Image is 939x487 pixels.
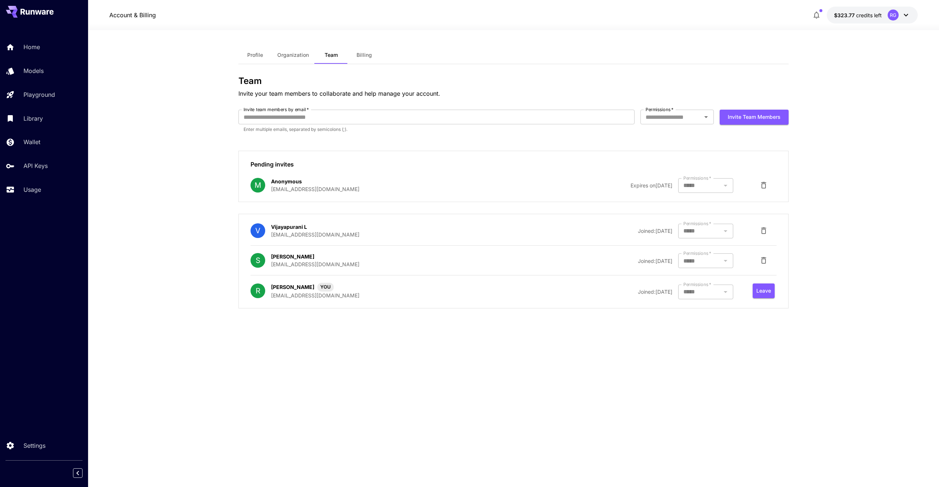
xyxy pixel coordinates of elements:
[683,281,711,288] label: Permissions
[753,283,775,299] button: Leave
[646,106,673,113] label: Permissions
[23,138,40,146] p: Wallet
[271,223,307,231] p: Vijayapurani L
[888,10,899,21] div: RG
[271,260,359,268] p: [EMAIL_ADDRESS][DOMAIN_NAME]
[251,223,265,238] div: V
[834,12,856,18] span: $323.77
[271,283,314,291] p: [PERSON_NAME]
[277,52,309,58] span: Organization
[251,160,777,169] p: Pending invites
[856,12,882,18] span: credits left
[23,441,45,450] p: Settings
[271,253,314,260] p: [PERSON_NAME]
[720,110,789,125] button: Invite team members
[683,220,711,227] label: Permissions
[23,114,43,123] p: Library
[251,283,265,298] div: R
[247,52,263,58] span: Profile
[827,7,918,23] button: $323.7709RG
[244,126,629,133] p: Enter multiple emails, separated by semicolons (;).
[271,292,359,299] p: [EMAIL_ADDRESS][DOMAIN_NAME]
[251,253,265,268] div: S
[325,52,338,58] span: Team
[244,106,309,113] label: Invite team members by email
[834,11,882,19] div: $323.7709
[638,289,672,295] span: Joined: [DATE]
[271,231,359,238] p: [EMAIL_ADDRESS][DOMAIN_NAME]
[251,178,265,193] div: M
[238,76,789,86] h3: Team
[271,177,302,185] p: Anonymous
[23,161,48,170] p: API Keys
[357,52,372,58] span: Billing
[683,250,711,256] label: Permissions
[317,283,334,291] span: YOU
[238,89,789,98] p: Invite your team members to collaborate and help manage your account.
[23,90,55,99] p: Playground
[271,185,359,193] p: [EMAIL_ADDRESS][DOMAIN_NAME]
[23,185,41,194] p: Usage
[109,11,156,19] nav: breadcrumb
[638,258,672,264] span: Joined: [DATE]
[701,112,711,122] button: Open
[73,468,83,478] button: Collapse sidebar
[23,66,44,75] p: Models
[638,228,672,234] span: Joined: [DATE]
[23,43,40,51] p: Home
[78,466,88,480] div: Collapse sidebar
[683,175,711,181] label: Permissions
[109,11,156,19] a: Account & Billing
[631,182,672,188] span: Expires on [DATE]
